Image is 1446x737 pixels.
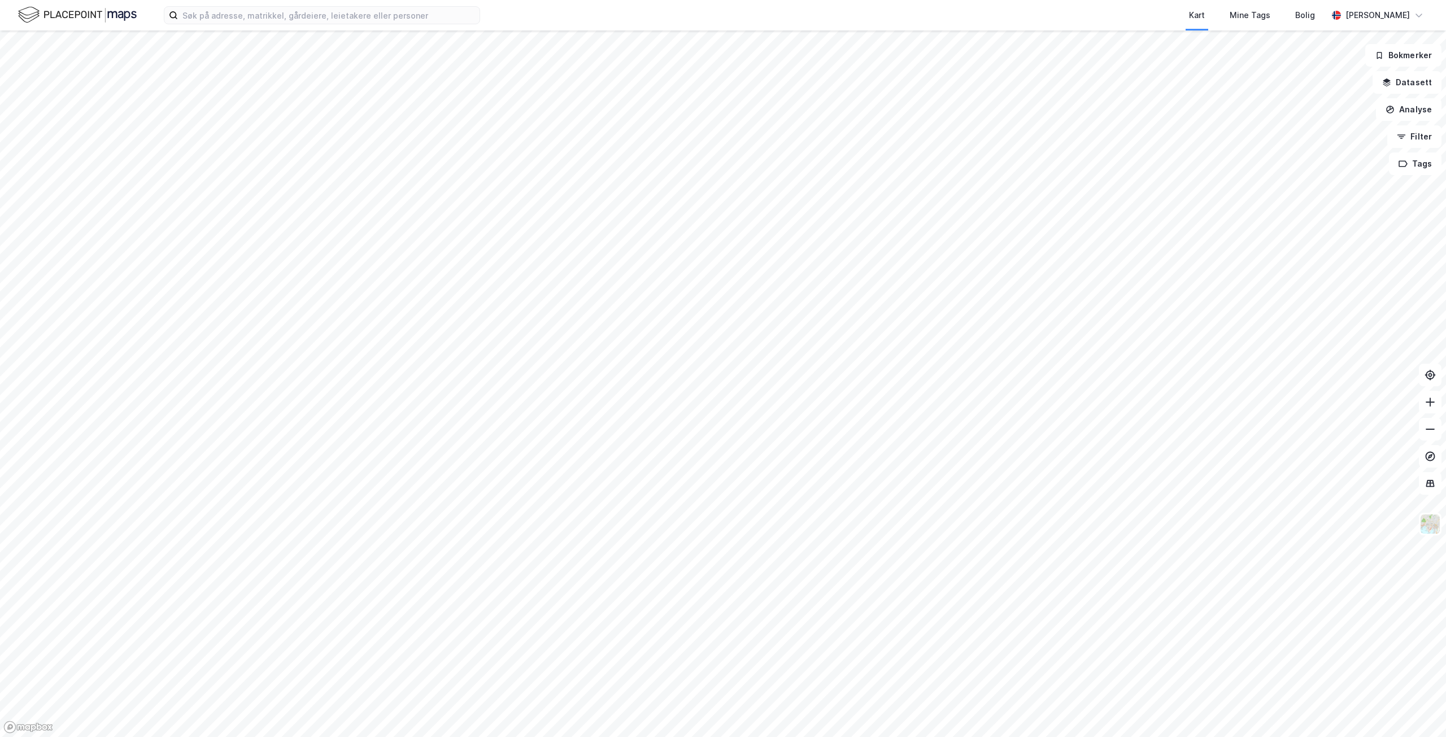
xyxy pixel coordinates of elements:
[1189,8,1205,22] div: Kart
[1345,8,1410,22] div: [PERSON_NAME]
[1230,8,1270,22] div: Mine Tags
[18,5,137,25] img: logo.f888ab2527a4732fd821a326f86c7f29.svg
[178,7,480,24] input: Søk på adresse, matrikkel, gårdeiere, leietakere eller personer
[1295,8,1315,22] div: Bolig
